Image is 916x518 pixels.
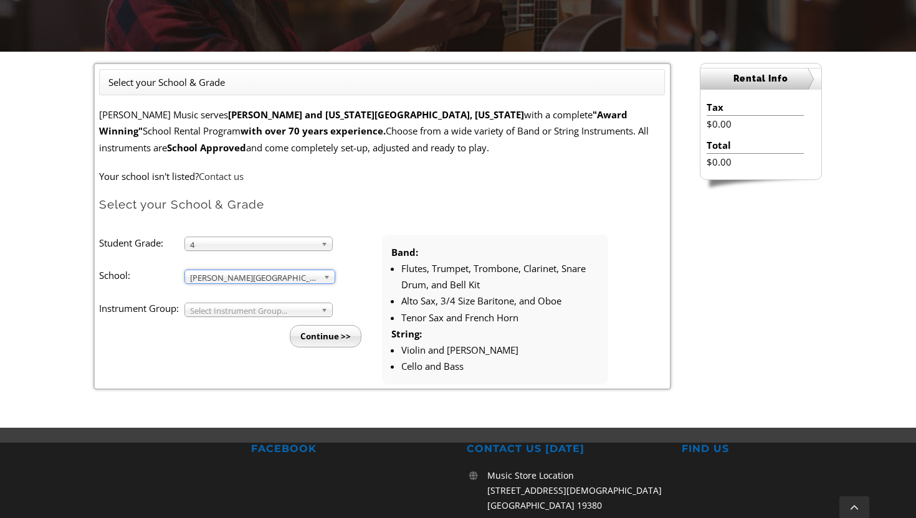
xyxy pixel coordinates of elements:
[99,168,665,184] p: Your school isn't listed?
[167,141,246,154] strong: School Approved
[700,68,821,90] h2: Rental Info
[199,170,244,182] a: Contact us
[99,300,184,316] label: Instrument Group:
[228,108,524,121] strong: [PERSON_NAME] and [US_STATE][GEOGRAPHIC_DATA], [US_STATE]
[401,342,599,358] li: Violin and [PERSON_NAME]
[401,260,599,293] li: Flutes, Trumpet, Trombone, Clarinet, Snare Drum, and Bell Kit
[99,267,184,283] label: School:
[707,154,803,170] li: $0.00
[700,180,822,191] img: sidebar-footer.png
[707,99,803,116] li: Tax
[190,237,316,252] span: 4
[241,125,386,137] strong: with over 70 years experience.
[99,197,665,212] h2: Select your School & Grade
[401,358,599,374] li: Cello and Bass
[467,443,665,456] h2: CONTACT US [DATE]
[190,270,318,285] span: [PERSON_NAME][GEOGRAPHIC_DATA]
[108,74,225,90] li: Select your School & Grade
[391,327,422,340] strong: String:
[707,137,803,154] li: Total
[707,116,803,132] li: $0.00
[290,325,361,347] input: Continue >>
[190,303,316,318] span: Select Instrument Group...
[487,468,665,512] p: Music Store Location [STREET_ADDRESS][DEMOGRAPHIC_DATA] [GEOGRAPHIC_DATA] 19380
[251,443,449,456] h2: FACEBOOK
[401,293,599,309] li: Alto Sax, 3/4 Size Baritone, and Oboe
[99,235,184,251] label: Student Grade:
[99,106,665,156] p: [PERSON_NAME] Music serves with a complete School Rental Program Choose from a wide variety of Ba...
[682,443,880,456] h2: FIND US
[391,246,418,258] strong: Band:
[401,309,599,326] li: Tenor Sax and French Horn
